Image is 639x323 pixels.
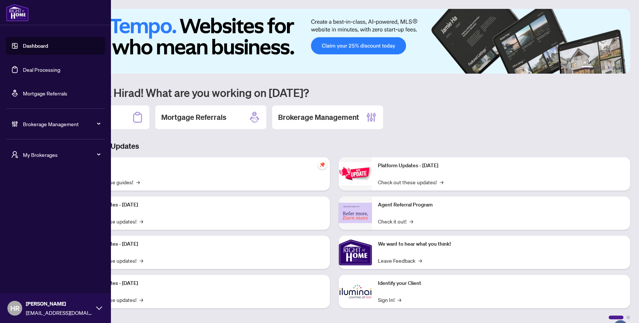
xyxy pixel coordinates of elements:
p: Platform Updates - [DATE] [378,162,624,170]
span: → [139,217,143,225]
a: Deal Processing [23,66,60,73]
button: 1 [581,66,593,69]
img: We want to hear what you think! [339,236,372,269]
button: 4 [608,66,611,69]
button: 6 [620,66,623,69]
img: Agent Referral Program [339,203,372,223]
span: My Brokerages [23,151,100,159]
p: We want to hear what you think! [378,240,624,248]
button: Open asap [609,297,632,319]
p: Platform Updates - [DATE] [78,201,324,209]
p: Identify your Client [378,279,624,287]
img: Identify your Client [339,275,372,308]
span: → [418,256,422,265]
span: → [398,296,401,304]
p: Platform Updates - [DATE] [78,240,324,248]
h2: Mortgage Referrals [161,112,226,122]
span: user-switch [11,151,18,158]
button: 5 [614,66,617,69]
a: Dashboard [23,43,48,49]
img: Platform Updates - June 23, 2025 [339,162,372,185]
p: Agent Referral Program [378,201,624,209]
a: Check it out!→ [378,217,413,225]
a: Check out these updates!→ [378,178,443,186]
span: → [136,178,140,186]
span: Brokerage Management [23,120,100,128]
span: → [440,178,443,186]
button: 3 [602,66,605,69]
h3: Brokerage & Industry Updates [38,141,630,151]
button: 2 [596,66,599,69]
p: Self-Help [78,162,324,170]
span: pushpin [318,160,327,169]
span: → [139,256,143,265]
a: Mortgage Referrals [23,90,67,97]
h2: Brokerage Management [278,112,359,122]
a: Leave Feedback→ [378,256,422,265]
span: [EMAIL_ADDRESS][DOMAIN_NAME] [26,309,92,317]
p: Platform Updates - [DATE] [78,279,324,287]
span: → [139,296,143,304]
span: [PERSON_NAME] [26,300,92,308]
span: HR [10,303,20,313]
img: logo [6,4,29,21]
h1: Welcome back Hirad! What are you working on [DATE]? [38,85,630,100]
span: → [409,217,413,225]
a: Sign In!→ [378,296,401,304]
img: Slide 0 [38,9,630,74]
